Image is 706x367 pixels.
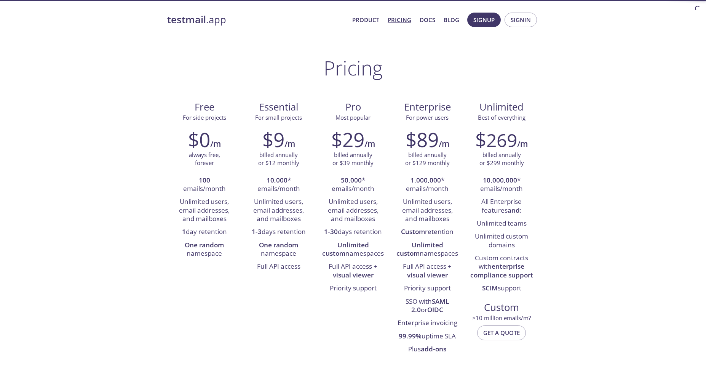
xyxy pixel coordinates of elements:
[470,282,533,295] li: support
[473,15,495,25] span: Signup
[173,226,236,239] li: day retention
[470,174,533,196] li: * emails/month
[262,128,284,151] h2: $9
[396,295,459,317] li: SSO with or
[332,151,374,167] p: billed annually or $39 monthly
[396,226,459,239] li: retention
[322,101,384,114] span: Pro
[486,128,517,152] span: 269
[321,196,384,226] li: Unlimited users, email addresses, and mailboxes
[420,15,435,25] a: Docs
[483,176,517,184] strong: 10,000,000
[258,151,299,167] p: billed annually or $12 monthly
[479,151,524,167] p: billed annually or $299 monthly
[173,101,235,114] span: Free
[324,56,383,79] h1: Pricing
[505,13,537,27] button: Signin
[321,239,384,261] li: namespaces
[333,271,374,279] strong: visual viewer
[322,240,369,258] strong: Unlimited custom
[421,345,446,353] a: add-ons
[405,151,450,167] p: billed annually or $129 monthly
[396,260,459,282] li: Full API access +
[189,151,220,167] p: always free, forever
[470,196,533,217] li: All Enterprise features :
[259,240,298,249] strong: One random
[364,138,375,151] h6: /m
[396,174,459,196] li: * emails/month
[411,176,441,184] strong: 1,000,000
[511,15,531,25] span: Signin
[396,282,459,295] li: Priority support
[188,128,210,151] h2: $0
[324,227,338,236] strong: 1-30
[470,252,533,282] li: Custom contracts with
[406,128,439,151] h2: $89
[247,260,310,273] li: Full API access
[167,13,206,26] strong: testmail
[252,227,262,236] strong: 1-3
[470,262,533,279] strong: enterprise compliance support
[321,282,384,295] li: Priority support
[248,101,310,114] span: Essential
[470,230,533,252] li: Unlimited custom domains
[482,284,498,292] strong: SCIM
[247,196,310,226] li: Unlimited users, email addresses, and mailboxes
[478,114,526,121] span: Best of everything
[396,101,458,114] span: Enterprise
[396,239,459,261] li: namespaces
[210,138,221,151] h6: /m
[411,297,449,314] strong: SAML 2.0
[477,325,526,340] button: Get a quote
[471,301,533,314] span: Custom
[396,196,459,226] li: Unlimited users, email addresses, and mailboxes
[396,330,459,343] li: uptime SLA
[407,271,448,279] strong: visual viewer
[331,128,364,151] h2: $29
[352,15,379,25] a: Product
[508,206,520,215] strong: and
[444,15,459,25] a: Blog
[284,138,295,151] h6: /m
[255,114,302,121] span: For small projects
[475,128,517,151] h2: $
[247,239,310,261] li: namespace
[406,114,449,121] span: For power users
[183,114,226,121] span: For side projects
[173,239,236,261] li: namespace
[470,217,533,230] li: Unlimited teams
[401,227,425,236] strong: Custom
[427,305,443,314] strong: OIDC
[439,138,449,151] h6: /m
[396,240,443,258] strong: Unlimited custom
[517,138,528,151] h6: /m
[173,174,236,196] li: emails/month
[247,226,310,239] li: days retention
[185,240,224,249] strong: One random
[182,227,186,236] strong: 1
[479,100,524,114] span: Unlimited
[199,176,210,184] strong: 100
[267,176,288,184] strong: 10,000
[467,13,501,27] button: Signup
[173,196,236,226] li: Unlimited users, email addresses, and mailboxes
[388,15,411,25] a: Pricing
[396,343,459,356] li: Plus
[472,314,531,322] span: > 10 million emails/m?
[167,13,346,26] a: testmail.app
[341,176,362,184] strong: 50,000
[321,174,384,196] li: * emails/month
[321,260,384,282] li: Full API access +
[396,317,459,330] li: Enterprise invoicing
[399,332,422,340] strong: 99.99%
[247,174,310,196] li: * emails/month
[321,226,384,239] li: days retention
[483,328,520,338] span: Get a quote
[335,114,371,121] span: Most popular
